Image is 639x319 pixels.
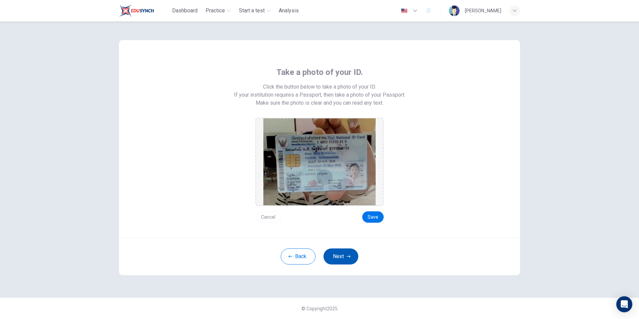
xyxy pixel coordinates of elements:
[255,211,281,223] button: Cancel
[119,4,169,17] a: Train Test logo
[276,5,301,17] button: Analysis
[449,5,460,16] img: Profile picture
[172,7,198,15] span: Dashboard
[119,4,154,17] img: Train Test logo
[324,248,358,264] button: Next
[256,99,383,107] span: Make sure the photo is clear and you can read any text.
[400,8,408,13] img: en
[301,306,338,311] span: © Copyright 2025
[279,7,299,15] span: Analysis
[281,248,315,264] button: Back
[234,83,405,99] span: Click the button below to take a photo of your ID. If your institution requires a Passport, then ...
[206,7,225,15] span: Practice
[263,118,376,205] img: preview screemshot
[616,296,632,312] div: Open Intercom Messenger
[236,5,273,17] button: Start a test
[362,211,384,223] button: Save
[465,7,501,15] div: [PERSON_NAME]
[239,7,265,15] span: Start a test
[169,5,200,17] button: Dashboard
[203,5,234,17] button: Practice
[276,67,363,78] span: Take a photo of your ID.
